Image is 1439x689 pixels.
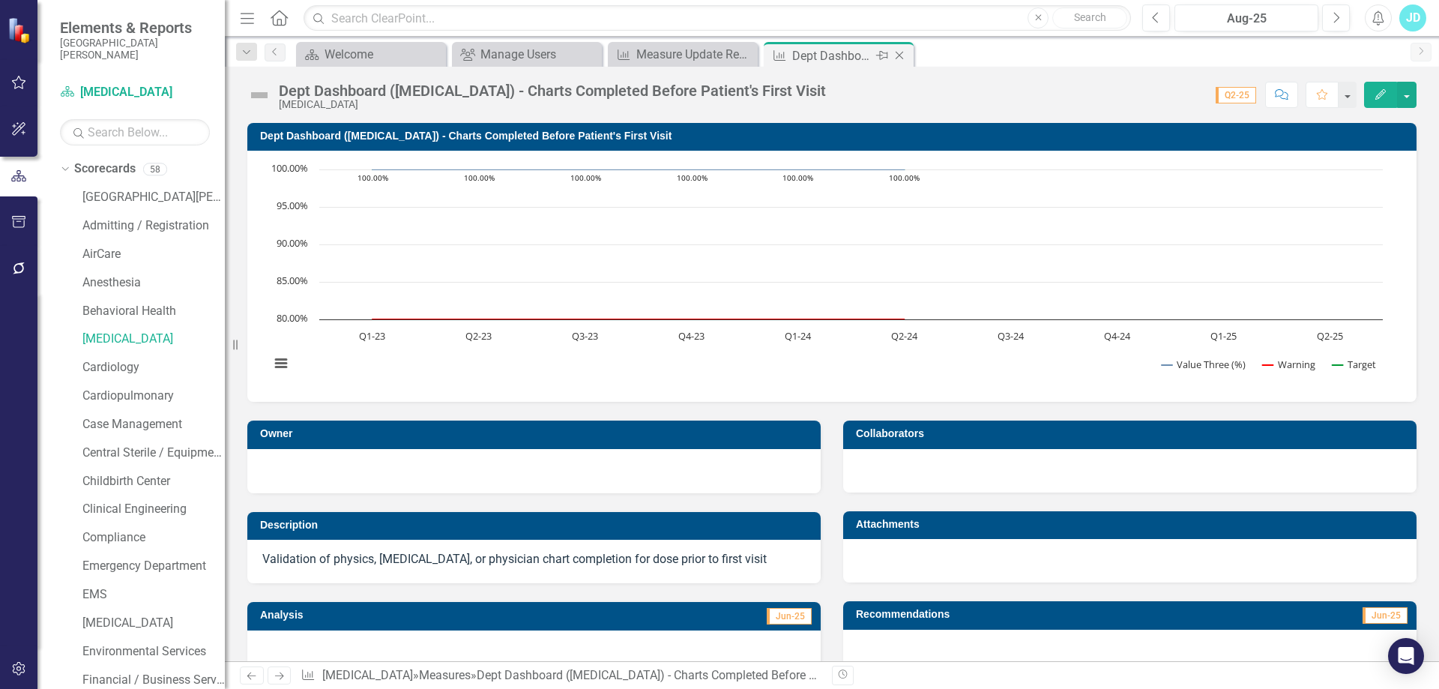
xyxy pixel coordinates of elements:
a: Clinical Engineering [82,501,225,518]
a: [MEDICAL_DATA] [82,331,225,348]
text: Q1-23 [359,329,385,343]
text: 100.00% [677,172,708,183]
text: 100.00% [464,172,495,183]
text: 100.00% [271,161,308,175]
a: Admitting / Registration [82,217,225,235]
g: Warning, line 2 of 3 with 10 data points. [369,316,908,322]
h3: Description [260,520,813,531]
button: Aug-25 [1174,4,1318,31]
a: Measure Update Report [612,45,754,64]
a: Environmental Services [82,643,225,661]
div: Open Intercom Messenger [1388,638,1424,674]
h3: Dept Dashboard ([MEDICAL_DATA]) - Charts Completed Before Patient's First Visit [260,130,1409,142]
img: Not Defined [247,83,271,107]
span: Search [1074,11,1106,23]
a: EMS [82,586,225,604]
div: Dept Dashboard ([MEDICAL_DATA]) - Charts Completed Before Patient's First Visit [477,668,906,682]
button: Show Warning [1263,358,1316,371]
button: View chart menu, Chart [271,353,292,374]
div: [MEDICAL_DATA] [279,99,826,110]
text: Q4-23 [678,329,705,343]
span: Elements & Reports [60,19,210,37]
div: Dept Dashboard ([MEDICAL_DATA]) - Charts Completed Before Patient's First Visit [792,46,872,65]
a: Scorecards [74,160,136,178]
a: Case Management [82,416,225,433]
text: 100.00% [782,172,813,183]
h3: Analysis [260,610,526,621]
button: JD [1399,4,1426,31]
a: Compliance [82,529,225,547]
a: AirCare [82,246,225,263]
text: Q2-24 [891,329,918,343]
text: Q3-23 [572,329,598,343]
div: Chart. Highcharts interactive chart. [262,162,1402,387]
text: Q3-24 [998,329,1025,343]
text: 100.00% [889,172,920,183]
h3: Recommendations [856,609,1226,620]
text: 100.00% [358,172,388,183]
a: Cardiopulmonary [82,388,225,405]
a: Cardiology [82,359,225,376]
a: Childbirth Center [82,473,225,490]
button: Show Value Three (%) [1162,358,1246,371]
text: 80.00% [277,311,308,325]
p: Validation of physics, [MEDICAL_DATA], or physician chart completion for dose prior to first visit [262,551,806,568]
a: Central Sterile / Equipment Distribution [82,445,225,462]
div: Dept Dashboard ([MEDICAL_DATA]) - Charts Completed Before Patient's First Visit [279,82,826,99]
div: » » [301,667,821,685]
input: Search ClearPoint... [304,5,1131,31]
a: [GEOGRAPHIC_DATA][PERSON_NAME] [82,189,225,206]
img: ClearPoint Strategy [7,17,34,43]
div: Manage Users [480,45,598,64]
h3: Owner [260,428,813,439]
div: 58 [143,163,167,175]
text: 100.00% [570,172,601,183]
span: Jun-25 [1363,607,1408,624]
a: Anesthesia [82,274,225,292]
h3: Collaborators [856,428,1409,439]
g: Target, line 3 of 3 with 10 data points. [369,166,908,172]
a: Measures [419,668,471,682]
a: Welcome [300,45,442,64]
a: [MEDICAL_DATA] [60,84,210,101]
text: Q4-24 [1104,329,1131,343]
g: Value Three (%), line 1 of 3 with 10 data points. [369,166,908,172]
a: [MEDICAL_DATA] [322,668,413,682]
div: Welcome [325,45,442,64]
h3: Attachments [856,519,1409,530]
text: Q1-24 [785,329,812,343]
a: Emergency Department [82,558,225,575]
small: [GEOGRAPHIC_DATA][PERSON_NAME] [60,37,210,61]
a: [MEDICAL_DATA] [82,615,225,632]
text: Q2-23 [465,329,492,343]
text: Q2-25 [1317,329,1343,343]
span: Q2-25 [1216,87,1256,103]
button: Search [1052,7,1127,28]
a: Financial / Business Services [82,672,225,689]
a: Behavioral Health [82,303,225,320]
div: Aug-25 [1180,10,1313,28]
text: 95.00% [277,199,308,212]
text: Q1-25 [1210,329,1237,343]
text: 90.00% [277,236,308,250]
button: Show Target [1333,358,1377,371]
svg: Interactive chart [262,162,1390,387]
text: 85.00% [277,274,308,287]
span: Jun-25 [767,608,812,625]
a: Manage Users [456,45,598,64]
input: Search Below... [60,119,210,145]
div: Measure Update Report [636,45,754,64]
